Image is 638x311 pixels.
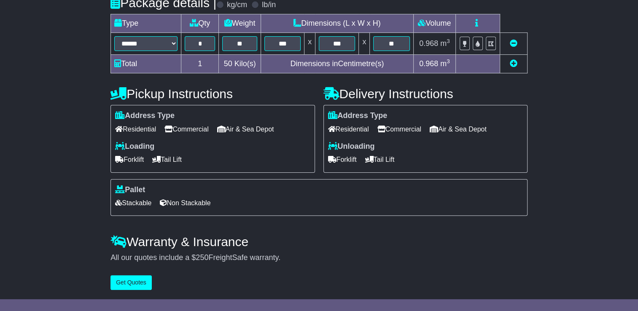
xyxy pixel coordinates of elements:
span: m [440,59,450,68]
span: Commercial [377,123,421,136]
span: Air & Sea Depot [430,123,487,136]
td: Type [111,14,181,33]
div: All our quotes include a $ FreightSafe warranty. [110,253,528,263]
span: Tail Lift [152,153,182,166]
span: Residential [328,123,369,136]
label: Unloading [328,142,375,151]
td: x [304,33,315,55]
label: Loading [115,142,154,151]
span: 50 [224,59,232,68]
td: Kilo(s) [219,55,261,73]
span: Non Stackable [160,196,210,209]
span: 0.968 [419,39,438,48]
td: x [359,33,370,55]
td: Dimensions in Centimetre(s) [261,55,413,73]
td: 1 [181,55,219,73]
sup: 3 [447,58,450,64]
span: Forklift [115,153,144,166]
span: 250 [196,253,208,262]
td: Dimensions (L x W x H) [261,14,413,33]
label: kg/cm [227,0,247,10]
span: 0.968 [419,59,438,68]
label: Address Type [115,111,175,121]
span: Stackable [115,196,151,209]
span: Residential [115,123,156,136]
h4: Pickup Instructions [110,87,315,101]
a: Remove this item [510,39,517,48]
sup: 3 [447,38,450,44]
span: Forklift [328,153,357,166]
label: Pallet [115,185,145,195]
span: m [440,39,450,48]
h4: Delivery Instructions [323,87,528,101]
td: Qty [181,14,219,33]
label: Address Type [328,111,388,121]
span: Commercial [164,123,208,136]
a: Add new item [510,59,517,68]
button: Get Quotes [110,275,152,290]
span: Air & Sea Depot [217,123,274,136]
label: lb/in [262,0,276,10]
td: Volume [413,14,455,33]
td: Total [111,55,181,73]
span: Tail Lift [365,153,395,166]
td: Weight [219,14,261,33]
h4: Warranty & Insurance [110,235,528,249]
